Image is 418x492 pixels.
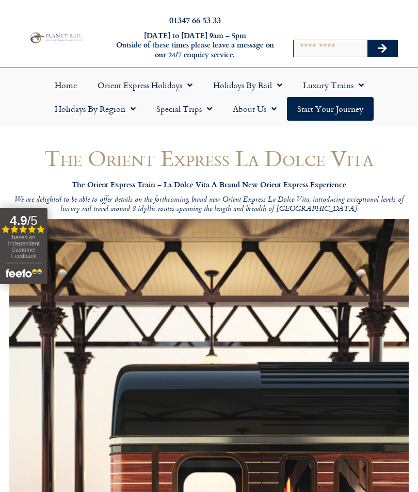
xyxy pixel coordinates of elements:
[203,73,293,97] a: Holidays by Rail
[367,40,397,57] button: Search
[72,179,346,190] strong: The Orient Express Train – La Dolce Vita A Brand New Orient Express Experience
[146,97,222,121] a: Special Trips
[9,146,409,170] h1: The Orient Express La Dolce Vita
[222,97,287,121] a: About Us
[287,97,374,121] a: Start your Journey
[44,73,87,97] a: Home
[28,31,84,45] img: Planet Rail Train Holidays Logo
[293,73,374,97] a: Luxury Trains
[87,73,203,97] a: Orient Express Holidays
[5,73,413,121] nav: Menu
[169,14,221,26] a: 01347 66 53 33
[114,31,276,60] h6: [DATE] to [DATE] 9am – 5pm Outside of these times please leave a message on our 24/7 enquiry serv...
[44,97,146,121] a: Holidays by Region
[9,195,409,215] p: We are delighted to be able to offer details on the forthcoming, brand new Orient Express La Dolc...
